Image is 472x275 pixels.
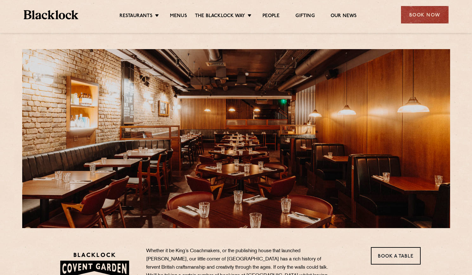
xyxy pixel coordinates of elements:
[170,13,187,20] a: Menus
[331,13,357,20] a: Our News
[195,13,245,20] a: The Blacklock Way
[120,13,152,20] a: Restaurants
[371,247,421,265] a: Book a Table
[401,6,449,23] div: Book Now
[295,13,314,20] a: Gifting
[262,13,280,20] a: People
[24,10,79,19] img: BL_Textured_Logo-footer-cropped.svg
